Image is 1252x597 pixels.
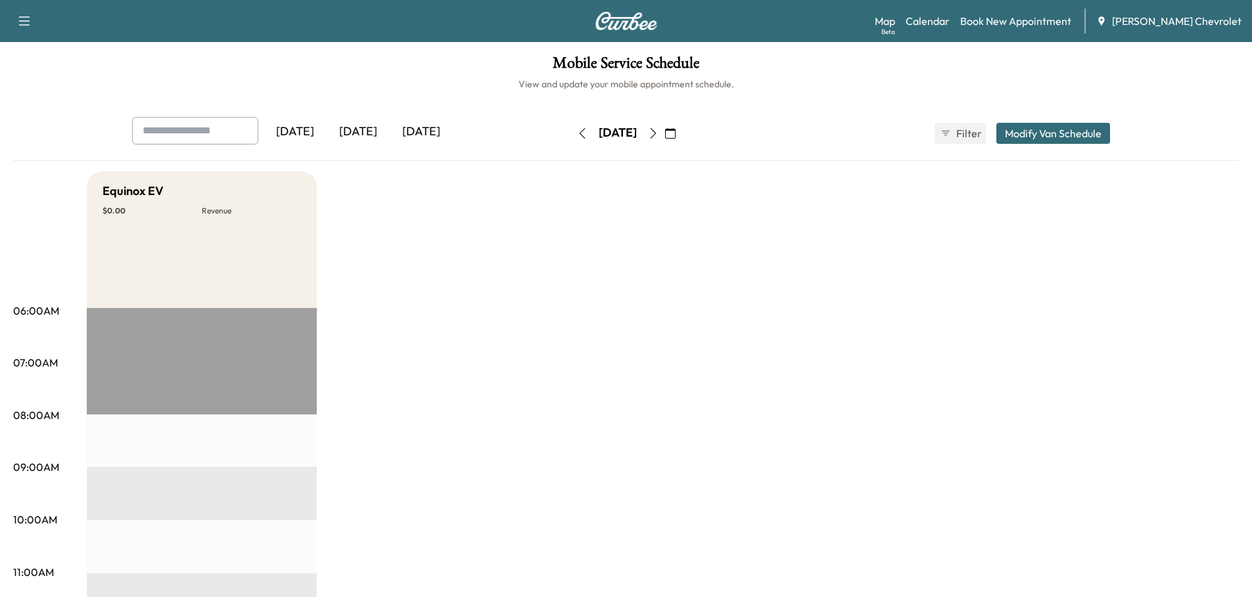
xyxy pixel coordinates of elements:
h6: View and update your mobile appointment schedule. [13,77,1239,91]
p: 06:00AM [13,303,59,319]
div: [DATE] [390,117,453,147]
button: Modify Van Schedule [996,123,1110,144]
a: MapBeta [875,13,895,29]
h5: Equinox EV [103,182,164,200]
span: Filter [956,125,980,141]
div: [DATE] [599,125,637,141]
button: Filter [935,123,986,144]
div: Beta [881,27,895,37]
p: 10:00AM [13,512,57,527]
p: 07:00AM [13,355,58,370]
a: Calendar [906,13,950,29]
p: Revenue [202,206,301,216]
p: $ 0.00 [103,206,202,216]
h1: Mobile Service Schedule [13,55,1239,77]
div: [DATE] [264,117,327,147]
p: 09:00AM [13,459,59,475]
img: Curbee Logo [595,12,658,30]
span: [PERSON_NAME] Chevrolet [1112,13,1241,29]
div: [DATE] [327,117,390,147]
p: 11:00AM [13,564,54,580]
a: Book New Appointment [960,13,1071,29]
p: 08:00AM [13,407,59,423]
